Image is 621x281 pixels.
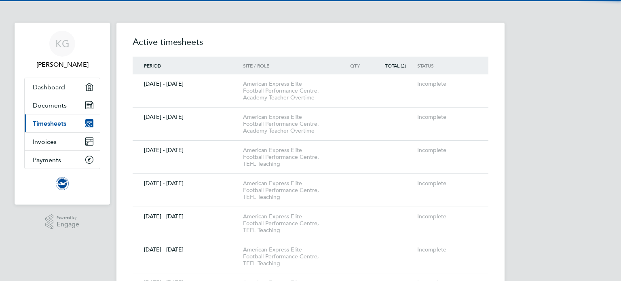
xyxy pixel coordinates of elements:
div: [DATE] - [DATE] [133,80,243,87]
div: American Express Elite Football Performance Centre, Academy Teacher Overtime [243,114,336,134]
div: Total (£) [371,63,417,68]
div: American Express Elite Football Performance Centre, Academy Teacher Overtime [243,80,336,101]
span: Invoices [33,138,57,146]
a: [DATE] - [DATE]American Express Elite Football Performance Centre, TEFL TeachingIncomplete [133,240,488,273]
span: Powered by [57,214,79,221]
a: KG[PERSON_NAME] [24,31,100,70]
span: Period [144,62,161,69]
a: Invoices [25,133,100,150]
a: [DATE] - [DATE]American Express Elite Football Performance Centre, TEFL TeachingIncomplete [133,174,488,207]
div: Status [417,63,467,68]
img: brightonandhovealbion-logo-retina.png [56,177,69,190]
a: [DATE] - [DATE]American Express Elite Football Performance Centre, TEFL TeachingIncomplete [133,207,488,240]
div: American Express Elite Football Performance Centre, TEFL Teaching [243,246,336,267]
span: Documents [33,101,67,109]
nav: Main navigation [15,23,110,205]
span: KG [55,38,70,49]
a: Payments [25,151,100,169]
a: Dashboard [25,78,100,96]
div: [DATE] - [DATE] [133,246,243,253]
a: [DATE] - [DATE]American Express Elite Football Performance Centre, Academy Teacher OvertimeIncomp... [133,108,488,141]
div: American Express Elite Football Performance Centre, TEFL Teaching [243,147,336,167]
div: Incomplete [417,213,467,220]
span: Timesheets [33,120,66,127]
span: Dashboard [33,83,65,91]
span: Payments [33,156,61,164]
div: American Express Elite Football Performance Centre, TEFL Teaching [243,213,336,234]
h2: Active timesheets [133,36,488,57]
div: Incomplete [417,180,467,187]
a: Go to home page [24,177,100,190]
div: Incomplete [417,246,467,253]
div: Incomplete [417,114,467,120]
a: [DATE] - [DATE]American Express Elite Football Performance Centre, TEFL TeachingIncomplete [133,141,488,174]
a: [DATE] - [DATE]American Express Elite Football Performance Centre, Academy Teacher OvertimeIncomp... [133,74,488,108]
a: Timesheets [25,114,100,132]
span: Engage [57,221,79,228]
div: [DATE] - [DATE] [133,114,243,120]
div: Qty [336,63,371,68]
a: Powered byEngage [45,214,80,230]
div: [DATE] - [DATE] [133,147,243,154]
div: American Express Elite Football Performance Centre, TEFL Teaching [243,180,336,201]
div: [DATE] - [DATE] [133,213,243,220]
div: Incomplete [417,80,467,87]
div: [DATE] - [DATE] [133,180,243,187]
div: Incomplete [417,147,467,154]
div: Site / Role [243,63,336,68]
span: Kylie Grice [24,60,100,70]
a: Documents [25,96,100,114]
